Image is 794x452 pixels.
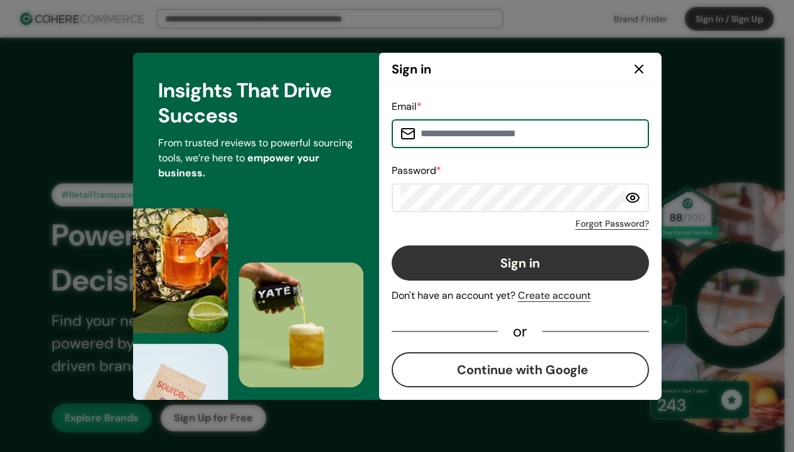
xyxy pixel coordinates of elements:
[392,288,649,303] div: Don't have an account yet?
[392,100,422,113] label: Email
[392,164,441,177] label: Password
[392,352,649,387] button: Continue with Google
[158,78,354,128] div: Insights That Drive Success
[518,288,591,303] div: Create account
[158,136,354,181] p: From trusted reviews to powerful sourcing tools, we’re here to
[498,326,542,337] div: or
[392,245,649,281] button: Sign in
[158,151,319,180] span: empower your business.
[576,217,649,230] a: Forgot Password?
[392,60,431,78] div: Sign in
